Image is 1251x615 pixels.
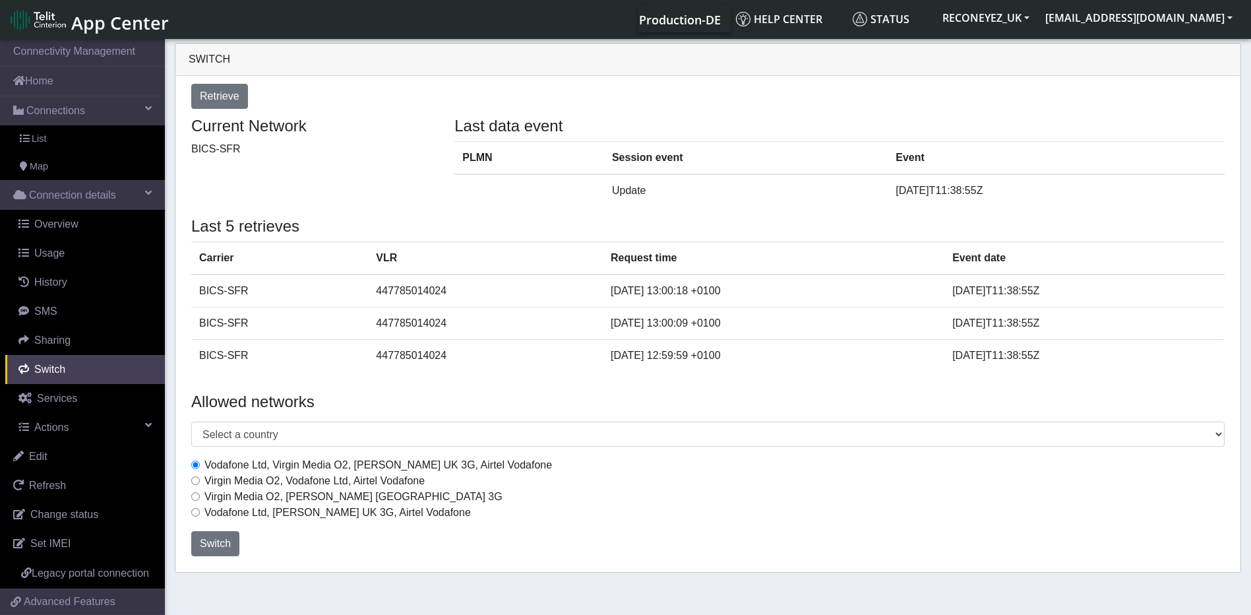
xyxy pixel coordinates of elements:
[454,117,1225,136] h4: Last data event
[29,480,66,491] span: Refresh
[5,355,165,384] a: Switch
[34,306,57,317] span: SMS
[191,242,368,275] th: Carrier
[32,132,46,146] span: List
[34,364,65,375] span: Switch
[204,489,503,505] label: Virgin Media O2, [PERSON_NAME] [GEOGRAPHIC_DATA] 3G
[71,11,169,35] span: App Center
[191,143,241,154] span: BICS-SFR
[191,217,1225,236] h4: Last 5 retrieves
[191,275,368,307] td: BICS-SFR
[191,531,239,556] button: Switch
[34,276,67,288] span: History
[603,242,944,275] th: Request time
[604,174,888,207] td: Update
[888,174,1225,207] td: [DATE]T11:38:55Z
[200,538,231,549] span: Switch
[29,187,116,203] span: Connection details
[32,567,149,579] span: Legacy portal connection
[5,268,165,297] a: History
[731,6,847,32] a: Help center
[30,160,48,174] span: Map
[191,393,1225,412] h4: Allowed networks
[5,239,165,268] a: Usage
[639,12,721,28] span: Production-DE
[191,117,435,136] h4: Current Network
[603,275,944,307] td: [DATE] 13:00:18 +0100
[1037,6,1240,30] button: [EMAIL_ADDRESS][DOMAIN_NAME]
[34,422,69,433] span: Actions
[5,326,165,355] a: Sharing
[29,451,47,462] span: Edit
[30,538,71,549] span: Set IMEI
[191,307,368,339] td: BICS-SFR
[5,297,165,326] a: SMS
[944,242,1225,275] th: Event date
[847,6,934,32] a: Status
[603,339,944,372] td: [DATE] 12:59:59 +0100
[37,393,77,404] span: Services
[368,339,603,372] td: 447785014024
[944,339,1225,372] td: [DATE]T11:38:55Z
[944,307,1225,339] td: [DATE]T11:38:55Z
[204,457,552,473] label: Vodafone Ltd, Virgin Media O2, [PERSON_NAME] UK 3G, Airtel Vodafone
[26,103,85,119] span: Connections
[736,12,750,26] img: knowledge.svg
[200,90,239,102] span: Retrieve
[34,247,65,259] span: Usage
[30,509,98,520] span: Change status
[191,339,368,372] td: BICS-SFR
[11,9,66,30] img: logo-telit-cinterion-gw-new.png
[736,12,822,26] span: Help center
[853,12,909,26] span: Status
[204,505,471,521] label: Vodafone Ltd, [PERSON_NAME] UK 3G, Airtel Vodafone
[934,6,1037,30] button: RECONEYEZ_UK
[204,473,425,489] label: Virgin Media O2, Vodafone Ltd, Airtel Vodafone
[34,218,78,230] span: Overview
[888,141,1225,174] th: Event
[368,275,603,307] td: 447785014024
[944,275,1225,307] td: [DATE]T11:38:55Z
[603,307,944,339] td: [DATE] 13:00:09 +0100
[11,5,167,34] a: App Center
[34,335,71,346] span: Sharing
[853,12,867,26] img: status.svg
[189,53,230,65] span: Switch
[5,210,165,239] a: Overview
[191,84,248,109] button: Retrieve
[5,413,165,442] a: Actions
[454,141,604,174] th: PLMN
[368,307,603,339] td: 447785014024
[24,594,115,610] span: Advanced Features
[5,384,165,413] a: Services
[368,242,603,275] th: VLR
[638,6,720,32] a: Your current platform instance
[604,141,888,174] th: Session event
